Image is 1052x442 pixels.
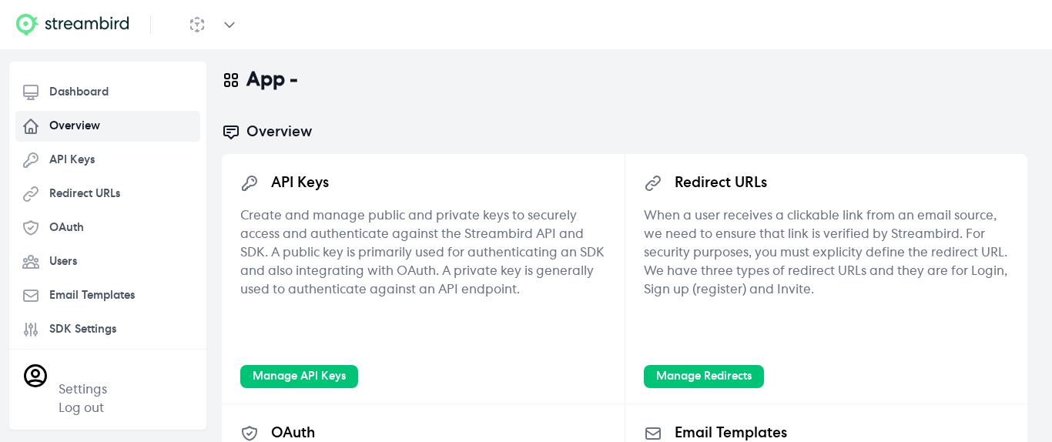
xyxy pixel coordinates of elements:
[675,172,767,194] h3: Redirect URLs
[15,77,200,403] nav: Sidebar
[49,220,84,236] span: OAuth
[49,254,77,270] span: Users
[49,152,95,168] span: API Keys
[59,383,107,396] a: Settings
[15,246,200,277] a: Users
[15,213,200,243] a: OAuth
[644,365,764,388] a: Manage Redirects
[644,206,1010,354] p: When a user receives a clickable link from an email source, we need to ensure that link is verifi...
[12,12,132,37] img: Streambird
[15,145,200,176] a: API Keys
[49,85,109,100] span: Dashboard
[49,322,116,337] span: SDK Settings
[222,123,312,142] h2: Overview
[15,179,200,209] a: Redirect URLs
[15,314,200,345] a: SDK Settings
[15,348,200,379] a: App Settings
[49,119,100,134] span: Overview
[271,172,329,194] h3: API Keys
[15,111,200,142] a: Overview
[15,77,200,108] a: Dashboard
[240,206,606,354] p: Create and manage public and private keys to securely access and authenticate against the Streamb...
[59,402,104,414] a: Log out
[49,288,135,303] span: Email Templates
[240,365,358,388] a: Manage API Keys
[15,280,200,311] a: Email Templates
[49,186,120,202] span: Redirect URLs
[246,68,298,92] h1: App -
